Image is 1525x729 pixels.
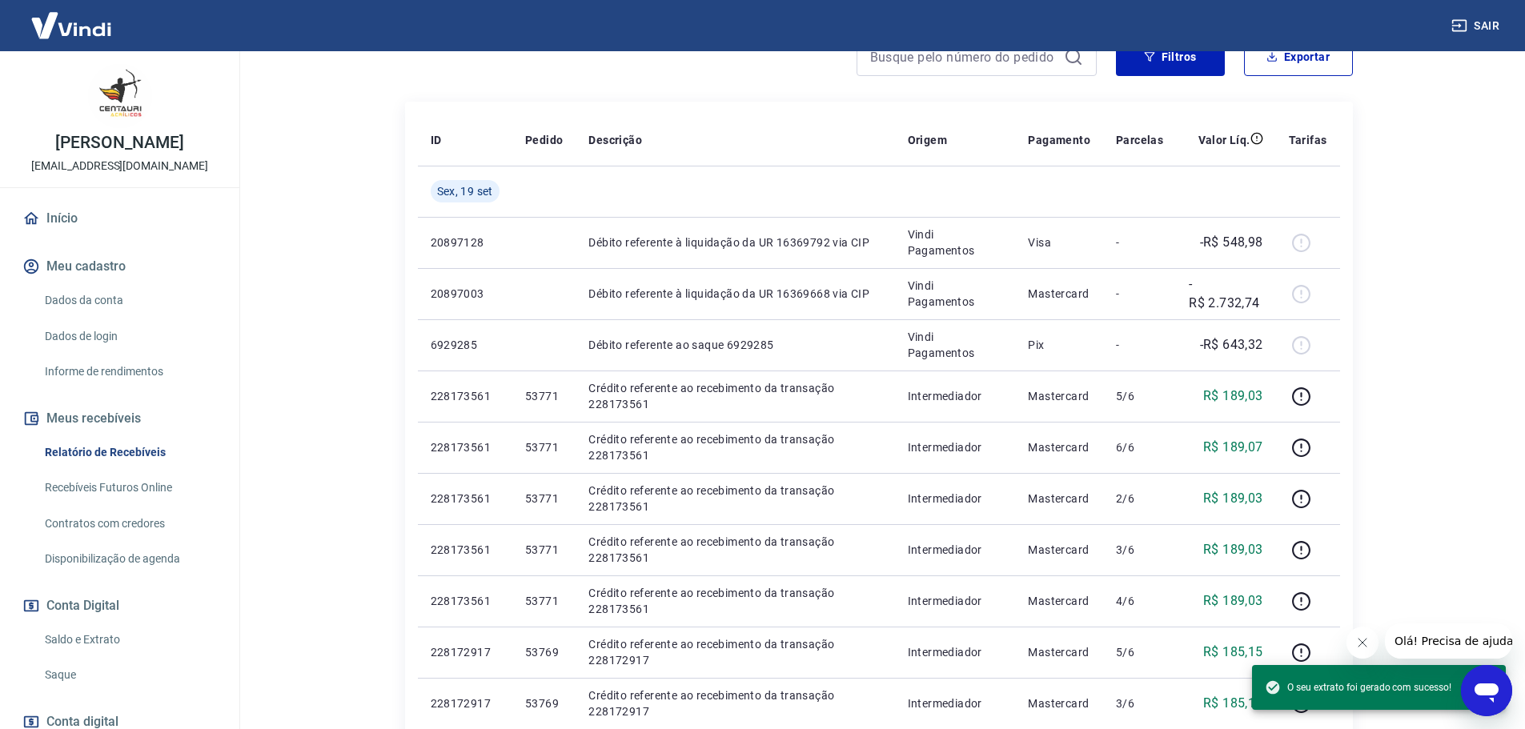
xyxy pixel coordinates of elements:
img: dd6b44d6-53e7-4c2f-acc0-25087f8ca7ac.jpeg [88,64,152,128]
p: Mastercard [1028,491,1090,507]
iframe: Mensagem da empresa [1385,623,1512,659]
p: Mastercard [1028,286,1090,302]
button: Conta Digital [19,588,220,623]
p: 3/6 [1116,695,1163,711]
a: Saque [38,659,220,691]
input: Busque pelo número do pedido [870,45,1057,69]
p: Crédito referente ao recebimento da transação 228173561 [588,380,881,412]
a: Contratos com credores [38,507,220,540]
p: R$ 185,15 [1203,643,1263,662]
p: Crédito referente ao recebimento da transação 228172917 [588,687,881,719]
p: R$ 189,07 [1203,438,1263,457]
p: Intermediador [908,491,1003,507]
a: Disponibilização de agenda [38,543,220,575]
a: Início [19,201,220,236]
p: Débito referente à liquidação da UR 16369668 via CIP [588,286,881,302]
p: Pagamento [1028,132,1090,148]
p: Visa [1028,234,1090,250]
p: 53769 [525,644,563,660]
img: Vindi [19,1,123,50]
p: Mastercard [1028,388,1090,404]
button: Exportar [1244,38,1353,76]
p: [PERSON_NAME] [55,134,183,151]
p: Intermediador [908,593,1003,609]
p: 53771 [525,593,563,609]
p: 53771 [525,388,563,404]
p: -R$ 643,32 [1200,335,1263,354]
a: Dados da conta [38,284,220,317]
p: 5/6 [1116,388,1163,404]
p: 4/6 [1116,593,1163,609]
p: Origem [908,132,947,148]
p: R$ 189,03 [1203,591,1263,611]
p: R$ 189,03 [1203,489,1263,508]
p: 53771 [525,542,563,558]
p: Parcelas [1116,132,1163,148]
p: Intermediador [908,439,1003,455]
p: 53771 [525,439,563,455]
p: Vindi Pagamentos [908,329,1003,361]
p: 20897128 [431,234,500,250]
p: 3/6 [1116,542,1163,558]
p: 228173561 [431,542,500,558]
a: Recebíveis Futuros Online [38,471,220,504]
p: ID [431,132,442,148]
p: 53771 [525,491,563,507]
p: 228173561 [431,593,500,609]
p: R$ 189,03 [1203,540,1263,559]
p: Valor Líq. [1198,132,1250,148]
p: 6/6 [1116,439,1163,455]
p: Vindi Pagamentos [908,226,1003,258]
p: Tarifas [1289,132,1327,148]
p: -R$ 548,98 [1200,233,1263,252]
p: 5/6 [1116,644,1163,660]
p: - [1116,286,1163,302]
p: - [1116,234,1163,250]
p: Intermediador [908,644,1003,660]
p: 2/6 [1116,491,1163,507]
p: - [1116,337,1163,353]
a: Dados de login [38,320,220,353]
p: Pix [1028,337,1090,353]
p: Pedido [525,132,563,148]
p: Intermediador [908,388,1003,404]
p: 53769 [525,695,563,711]
p: Vindi Pagamentos [908,278,1003,310]
p: Mastercard [1028,593,1090,609]
p: Crédito referente ao recebimento da transação 228172917 [588,636,881,668]
p: Débito referente ao saque 6929285 [588,337,881,353]
p: R$ 189,03 [1203,387,1263,406]
button: Filtros [1116,38,1225,76]
span: Sex, 19 set [437,183,493,199]
p: Crédito referente ao recebimento da transação 228173561 [588,534,881,566]
button: Sair [1448,11,1506,41]
p: R$ 185,15 [1203,694,1263,713]
span: Olá! Precisa de ajuda? [10,11,134,24]
p: Mastercard [1028,644,1090,660]
p: 228172917 [431,644,500,660]
iframe: Fechar mensagem [1346,627,1379,659]
p: Intermediador [908,542,1003,558]
p: 228172917 [431,695,500,711]
p: Crédito referente ao recebimento da transação 228173561 [588,585,881,617]
p: -R$ 2.732,74 [1189,274,1263,313]
p: Intermediador [908,695,1003,711]
p: Mastercard [1028,542,1090,558]
p: Crédito referente ao recebimento da transação 228173561 [588,483,881,515]
p: 228173561 [431,388,500,404]
p: Mastercard [1028,695,1090,711]
button: Meus recebíveis [19,401,220,436]
p: 20897003 [431,286,500,302]
p: Débito referente à liquidação da UR 16369792 via CIP [588,234,881,250]
span: O seu extrato foi gerado com sucesso! [1265,679,1451,695]
p: 228173561 [431,491,500,507]
p: Mastercard [1028,439,1090,455]
p: Crédito referente ao recebimento da transação 228173561 [588,431,881,463]
p: [EMAIL_ADDRESS][DOMAIN_NAME] [31,158,208,174]
iframe: Botão para abrir a janela de mensagens [1461,665,1512,716]
a: Relatório de Recebíveis [38,436,220,469]
a: Saldo e Extrato [38,623,220,656]
a: Informe de rendimentos [38,355,220,388]
p: Descrição [588,132,642,148]
p: 228173561 [431,439,500,455]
